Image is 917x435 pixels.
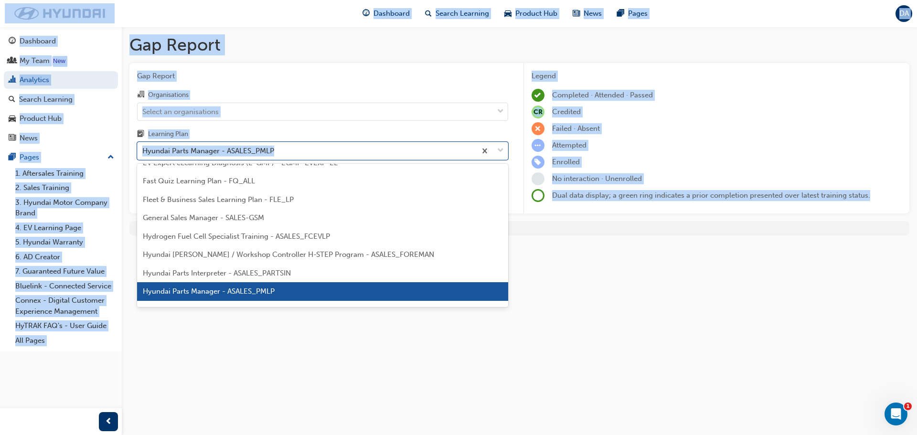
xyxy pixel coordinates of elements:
div: Search Learning [19,94,73,105]
img: Trak [5,3,115,23]
a: pages-iconPages [609,4,655,23]
a: guage-iconDashboard [355,4,417,23]
a: Analytics [4,71,118,89]
button: DA [896,5,912,22]
a: Bluelink - Connected Service [11,279,118,294]
div: Dashboard [20,36,56,47]
span: news-icon [9,134,16,143]
a: Connex - Digital Customer Experience Management [11,293,118,318]
span: Enrolled [552,158,580,166]
span: Product Hub [515,8,557,19]
a: 2. Sales Training [11,180,118,195]
span: up-icon [107,151,114,164]
div: Pages [20,152,39,163]
span: car-icon [504,8,512,20]
span: pages-icon [617,8,624,20]
span: News [584,8,602,19]
span: search-icon [425,8,432,20]
span: search-icon [9,95,15,104]
span: learningRecordVerb_ATTEMPT-icon [532,139,544,152]
span: guage-icon [363,8,370,20]
span: Gap Report [137,71,508,82]
span: Completed · Attended · Passed [552,91,653,99]
a: 1. Aftersales Training [11,166,118,181]
button: Pages [4,149,118,166]
div: News [20,133,38,144]
div: Learning Plan [148,129,188,139]
a: 6. AD Creator [11,250,118,265]
span: No interaction · Unenrolled [552,174,642,183]
span: learningRecordVerb_FAIL-icon [532,122,544,135]
span: pages-icon [9,153,16,162]
span: 1 [904,403,912,410]
span: EV Expert eLearning Diagnosis (E-GMP) - EGMP-EVEXP-EL [143,159,338,167]
span: Credited [552,107,581,116]
span: news-icon [573,8,580,20]
span: Hyundai Parts Interpreter - ASALES_PARTSIN [143,269,291,277]
span: prev-icon [105,416,112,428]
span: DA [899,8,909,19]
span: chart-icon [9,76,16,85]
span: Fast Quiz Learning Plan - FQ_ALL [143,177,255,185]
span: General Sales Manager - SALES-GSM [143,213,264,222]
a: search-iconSearch Learning [417,4,497,23]
a: My Team [4,52,118,70]
span: learningplan-icon [137,130,144,139]
a: All Pages [11,333,118,348]
span: Hyundai Parts Manager - ASALES_PMLP [143,287,275,296]
iframe: Intercom live chat [885,403,907,425]
span: guage-icon [9,37,16,46]
a: car-iconProduct Hub [497,4,565,23]
span: null-icon [532,106,544,118]
a: Search Learning [4,91,118,108]
span: Dashboard [373,8,410,19]
span: organisation-icon [137,91,144,99]
a: news-iconNews [565,4,609,23]
span: Dual data display; a green ring indicates a prior completion presented over latest training status. [552,191,870,200]
div: Select an organisations [142,106,219,117]
span: Search Learning [436,8,489,19]
a: 7. Guaranteed Future Value [11,264,118,279]
span: Fleet & Business Sales Learning Plan - FLE_LP [143,195,294,204]
span: Failed · Absent [552,124,600,133]
div: Organisations [148,90,189,100]
div: Product Hub [20,113,62,124]
a: Dashboard [4,32,118,50]
a: 4. EV Learning Page [11,221,118,235]
button: DashboardMy TeamAnalyticsSearch LearningProduct HubNews [4,31,118,149]
span: Hyundai [PERSON_NAME] / Workshop Controller H-STEP Program - ASALES_FOREMAN [143,250,434,259]
a: News [4,129,118,147]
span: down-icon [497,145,504,157]
div: My Team [20,55,50,66]
div: Hyundai Parts Manager - ASALES_PMLP [142,146,274,157]
span: people-icon [9,57,16,65]
span: learningRecordVerb_ENROLL-icon [532,156,544,169]
span: learningRecordVerb_COMPLETE-icon [532,89,544,102]
span: Attempted [552,141,586,149]
span: Hyundai Sales Training - Online Webinar Learning 2024 - SALES_ONLINE [143,306,385,314]
a: HyTRAK FAQ's - User Guide [11,318,118,333]
span: down-icon [497,106,504,118]
div: Tooltip anchor [51,56,67,66]
a: Product Hub [4,110,118,127]
a: 3. Hyundai Motor Company Brand [11,195,118,221]
span: car-icon [9,115,16,123]
div: Legend [532,71,902,82]
h1: Gap Report [129,34,909,55]
a: 5. Hyundai Warranty [11,235,118,250]
span: Hydrogen Fuel Cell Specialist Training - ASALES_FCEVLP [143,232,330,241]
span: Pages [628,8,648,19]
span: learningRecordVerb_NONE-icon [532,172,544,185]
